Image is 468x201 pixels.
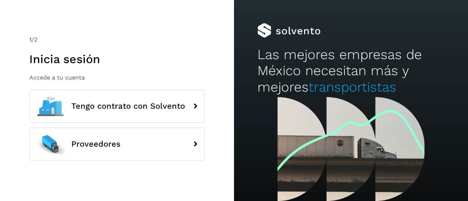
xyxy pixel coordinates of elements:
span: transportistas [309,79,396,95]
div: /2 [29,35,205,44]
span: 1 [29,36,31,43]
span: Proveedores [71,140,121,148]
h1: Inicia sesión [29,52,205,66]
button: Proveedores [29,128,205,161]
p: Accede a tu cuenta [29,74,205,81]
span: Tengo contrato con Solvento [71,102,185,111]
h2: Las mejores empresas de México necesitan más y mejores [257,47,445,95]
button: Tengo contrato con Solvento [29,90,205,123]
